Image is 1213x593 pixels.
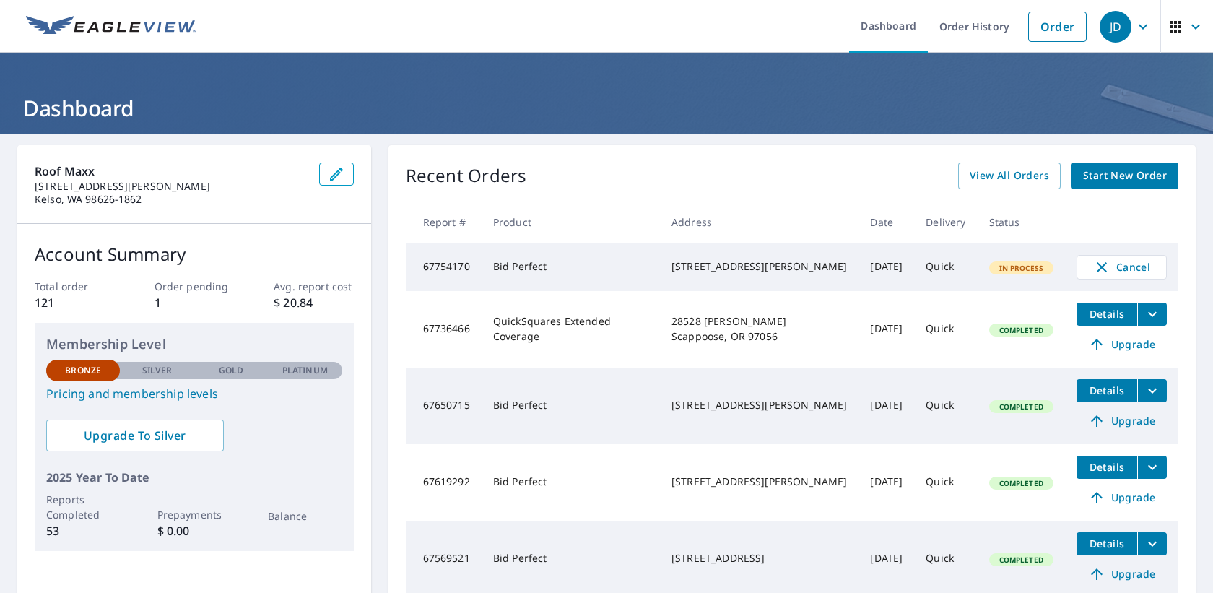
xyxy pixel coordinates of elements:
a: Order [1028,12,1087,42]
p: Roof Maxx [35,163,308,180]
td: 67619292 [406,444,482,521]
td: Quick [914,243,977,291]
button: filesDropdownBtn-67736466 [1137,303,1167,326]
p: Prepayments [157,507,231,522]
p: Silver [142,364,173,377]
a: Pricing and membership levels [46,385,342,402]
p: Order pending [155,279,234,294]
span: Completed [991,402,1052,412]
td: [DATE] [858,243,914,291]
span: Details [1085,307,1129,321]
p: Avg. report cost [274,279,353,294]
span: In Process [991,263,1053,273]
span: Upgrade To Silver [58,428,212,443]
p: Total order [35,279,114,294]
th: Address [660,201,858,243]
div: [STREET_ADDRESS][PERSON_NAME] [671,398,847,412]
button: detailsBtn-67619292 [1077,456,1137,479]
p: 53 [46,522,120,540]
td: Quick [914,368,977,444]
span: Details [1085,384,1129,397]
th: Date [858,201,914,243]
button: detailsBtn-67736466 [1077,303,1137,326]
p: Bronze [65,364,101,377]
a: Upgrade [1077,563,1167,586]
span: View All Orders [970,167,1049,185]
p: $ 20.84 [274,294,353,311]
button: detailsBtn-67650715 [1077,379,1137,402]
div: [STREET_ADDRESS] [671,551,847,566]
span: Upgrade [1085,412,1158,430]
span: Completed [991,478,1052,488]
div: [STREET_ADDRESS][PERSON_NAME] [671,475,847,489]
p: Platinum [282,364,328,377]
a: Start New Order [1071,163,1178,189]
a: Upgrade [1077,333,1167,356]
td: Quick [914,444,977,521]
h1: Dashboard [17,93,1196,123]
button: filesDropdownBtn-67650715 [1137,379,1167,402]
p: $ 0.00 [157,522,231,540]
a: View All Orders [958,163,1061,189]
span: Upgrade [1085,489,1158,506]
td: Quick [914,291,977,368]
td: 67754170 [406,243,482,291]
td: Bid Perfect [482,444,660,521]
th: Status [978,201,1066,243]
p: Balance [268,508,342,524]
th: Product [482,201,660,243]
span: Cancel [1092,259,1152,276]
button: Cancel [1077,255,1167,280]
span: Details [1085,460,1129,474]
span: Completed [991,555,1052,565]
span: Details [1085,537,1129,550]
span: Upgrade [1085,566,1158,583]
a: Upgrade To Silver [46,420,224,451]
td: [DATE] [858,444,914,521]
td: 67736466 [406,291,482,368]
span: Start New Order [1083,167,1167,185]
td: 67650715 [406,368,482,444]
button: filesDropdownBtn-67569521 [1137,532,1167,555]
div: JD [1100,11,1131,43]
div: 28528 [PERSON_NAME] Scappoose, OR 97056 [671,314,847,343]
td: Bid Perfect [482,368,660,444]
div: [STREET_ADDRESS][PERSON_NAME] [671,259,847,274]
p: [STREET_ADDRESS][PERSON_NAME] [35,180,308,193]
p: Account Summary [35,241,354,267]
th: Report # [406,201,482,243]
span: Completed [991,325,1052,335]
td: QuickSquares Extended Coverage [482,291,660,368]
span: Upgrade [1085,336,1158,353]
img: EV Logo [26,16,196,38]
td: [DATE] [858,291,914,368]
td: [DATE] [858,368,914,444]
button: filesDropdownBtn-67619292 [1137,456,1167,479]
p: 121 [35,294,114,311]
p: 2025 Year To Date [46,469,342,486]
th: Delivery [914,201,977,243]
p: Recent Orders [406,163,527,189]
a: Upgrade [1077,486,1167,509]
td: Bid Perfect [482,243,660,291]
button: detailsBtn-67569521 [1077,532,1137,555]
p: Gold [219,364,243,377]
a: Upgrade [1077,410,1167,433]
p: Membership Level [46,334,342,354]
p: Kelso, WA 98626-1862 [35,193,308,206]
p: 1 [155,294,234,311]
p: Reports Completed [46,492,120,522]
